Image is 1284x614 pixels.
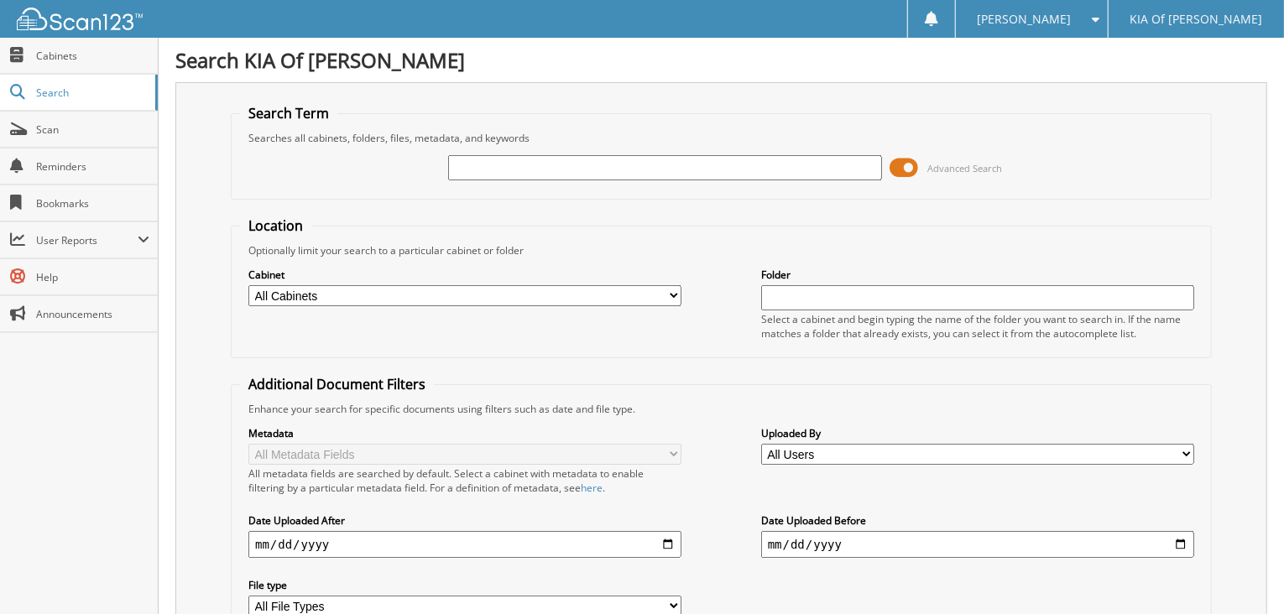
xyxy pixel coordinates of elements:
[761,312,1194,341] div: Select a cabinet and begin typing the name of the folder you want to search in. If the name match...
[761,513,1194,528] label: Date Uploaded Before
[240,131,1203,145] div: Searches all cabinets, folders, files, metadata, and keywords
[248,531,681,558] input: start
[761,531,1194,558] input: end
[175,46,1267,74] h1: Search KIA Of [PERSON_NAME]
[240,243,1203,258] div: Optionally limit your search to a particular cabinet or folder
[36,49,149,63] span: Cabinets
[248,513,681,528] label: Date Uploaded After
[761,268,1194,282] label: Folder
[248,268,681,282] label: Cabinet
[36,159,149,174] span: Reminders
[1200,533,1284,614] iframe: Chat Widget
[36,233,138,247] span: User Reports
[248,466,681,495] div: All metadata fields are searched by default. Select a cabinet with metadata to enable filtering b...
[248,578,681,592] label: File type
[36,86,147,100] span: Search
[581,481,603,495] a: here
[36,196,149,211] span: Bookmarks
[928,162,1003,174] span: Advanced Search
[240,375,434,393] legend: Additional Document Filters
[977,14,1071,24] span: [PERSON_NAME]
[17,8,143,30] img: scan123-logo-white.svg
[36,122,149,137] span: Scan
[36,307,149,321] span: Announcements
[36,270,149,284] span: Help
[761,426,1194,440] label: Uploaded By
[240,104,337,122] legend: Search Term
[1130,14,1263,24] span: KIA Of [PERSON_NAME]
[248,426,681,440] label: Metadata
[240,216,311,235] legend: Location
[240,402,1203,416] div: Enhance your search for specific documents using filters such as date and file type.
